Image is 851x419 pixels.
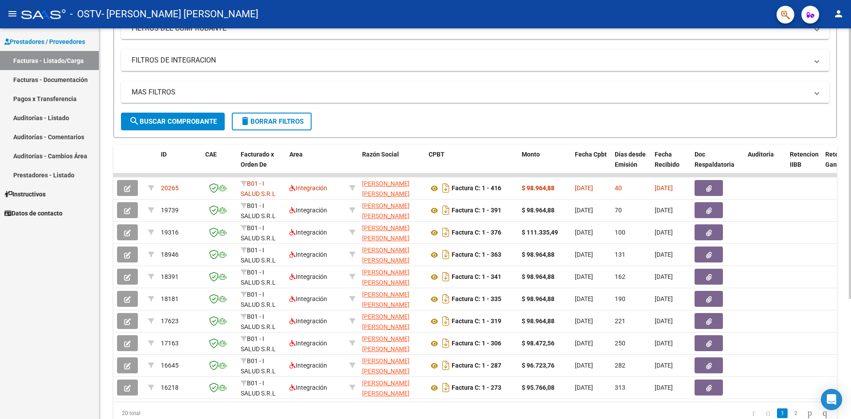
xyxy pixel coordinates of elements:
div: 20300451269 [362,223,422,242]
span: Buscar Comprobante [129,117,217,125]
span: Area [289,151,303,158]
span: 250 [615,340,625,347]
i: Descargar documento [440,225,452,239]
span: B01 - I SALUD S.R.L [241,269,276,286]
datatable-header-cell: Fecha Recibido [651,145,691,184]
i: Descargar documento [440,181,452,195]
strong: Factura C: 1 - 391 [452,207,501,214]
span: [PERSON_NAME] [PERSON_NAME] [362,202,410,219]
div: 20300451269 [362,378,422,397]
span: [DATE] [575,207,593,214]
datatable-header-cell: Auditoria [744,145,786,184]
span: 190 [615,295,625,302]
i: Descargar documento [440,247,452,262]
span: [DATE] [575,362,593,369]
span: B01 - I SALUD S.R.L [241,247,276,264]
span: Integración [289,340,327,347]
div: Open Intercom Messenger [821,389,842,410]
span: Integración [289,362,327,369]
i: Descargar documento [440,203,452,217]
span: [DATE] [655,384,673,391]
span: [PERSON_NAME] [PERSON_NAME] [362,380,410,397]
div: 20300451269 [362,245,422,264]
span: B01 - I SALUD S.R.L [241,180,276,197]
strong: $ 95.766,08 [522,384,554,391]
span: 18391 [161,273,179,280]
a: go to first page [748,408,759,418]
span: B01 - I SALUD S.R.L [241,224,276,242]
div: 20300451269 [362,312,422,330]
datatable-header-cell: CAE [202,145,237,184]
span: B01 - I SALUD S.R.L [241,335,276,352]
span: [DATE] [655,207,673,214]
span: Prestadores / Proveedores [4,37,85,47]
i: Descargar documento [440,292,452,306]
span: [DATE] [655,362,673,369]
span: CPBT [429,151,445,158]
span: Monto [522,151,540,158]
span: Datos de contacto [4,208,62,218]
strong: $ 98.964,88 [522,273,554,280]
strong: $ 98.964,88 [522,184,554,192]
a: 1 [777,408,788,418]
datatable-header-cell: Facturado x Orden De [237,145,286,184]
strong: Factura C: 1 - 306 [452,340,501,347]
button: Borrar Filtros [232,113,312,130]
mat-icon: menu [7,8,18,19]
mat-icon: delete [240,116,250,126]
span: Doc Respaldatoria [695,151,734,168]
datatable-header-cell: CPBT [425,145,518,184]
span: B01 - I SALUD S.R.L [241,291,276,308]
strong: Factura C: 1 - 335 [452,296,501,303]
span: 313 [615,384,625,391]
a: go to last page [819,408,831,418]
strong: Factura C: 1 - 376 [452,229,501,236]
span: [DATE] [575,184,593,192]
span: 19739 [161,207,179,214]
span: [DATE] [575,295,593,302]
span: Integración [289,295,327,302]
span: 70 [615,207,622,214]
span: 18946 [161,251,179,258]
span: [DATE] [655,251,673,258]
span: Retencion IIBB [790,151,819,168]
strong: Factura C: 1 - 273 [452,384,501,392]
span: CAE [205,151,217,158]
i: Descargar documento [440,380,452,395]
span: [DATE] [575,273,593,280]
span: [PERSON_NAME] [PERSON_NAME] [362,291,410,308]
mat-icon: person [833,8,844,19]
datatable-header-cell: Monto [518,145,571,184]
a: go to previous page [762,408,774,418]
span: [DATE] [575,317,593,325]
span: Borrar Filtros [240,117,304,125]
div: 20300451269 [362,267,422,286]
strong: $ 111.335,49 [522,229,558,236]
span: [DATE] [655,273,673,280]
span: 19316 [161,229,179,236]
span: [DATE] [575,251,593,258]
datatable-header-cell: Area [286,145,346,184]
span: 131 [615,251,625,258]
span: B01 - I SALUD S.R.L [241,313,276,330]
datatable-header-cell: Días desde Emisión [611,145,651,184]
i: Descargar documento [440,358,452,372]
span: B01 - I SALUD S.R.L [241,357,276,375]
span: [PERSON_NAME] [PERSON_NAME] [362,247,410,264]
strong: $ 98.964,88 [522,295,554,302]
span: [DATE] [575,384,593,391]
a: go to next page [804,408,816,418]
span: [PERSON_NAME] [PERSON_NAME] [362,313,410,330]
span: Integración [289,229,327,236]
strong: $ 98.964,88 [522,317,554,325]
span: [DATE] [655,340,673,347]
span: [DATE] [575,340,593,347]
i: Descargar documento [440,314,452,328]
span: ID [161,151,167,158]
span: [PERSON_NAME] [PERSON_NAME] [362,335,410,352]
strong: Factura C: 1 - 416 [452,185,501,192]
strong: Factura C: 1 - 363 [452,251,501,258]
span: - [PERSON_NAME] [PERSON_NAME] [101,4,258,24]
mat-icon: search [129,116,140,126]
strong: $ 98.964,88 [522,251,554,258]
